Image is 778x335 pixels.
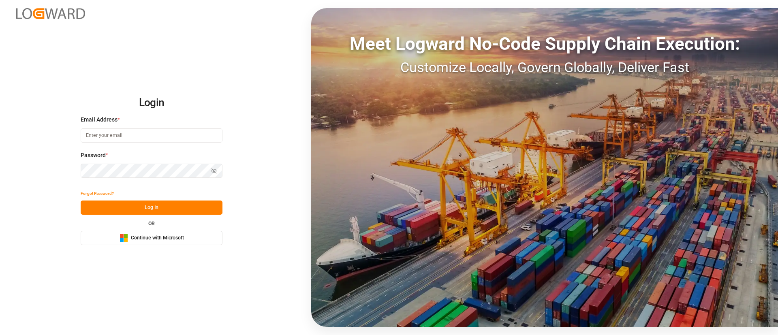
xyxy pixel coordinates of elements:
span: Email Address [81,115,118,124]
button: Forgot Password? [81,186,114,201]
button: Continue with Microsoft [81,231,222,245]
h2: Login [81,90,222,116]
img: Logward_new_orange.png [16,8,85,19]
span: Password [81,151,106,160]
input: Enter your email [81,128,222,143]
span: Continue with Microsoft [131,235,184,242]
button: Log In [81,201,222,215]
div: Meet Logward No-Code Supply Chain Execution: [311,30,778,57]
small: OR [148,221,155,226]
div: Customize Locally, Govern Globally, Deliver Fast [311,57,778,78]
